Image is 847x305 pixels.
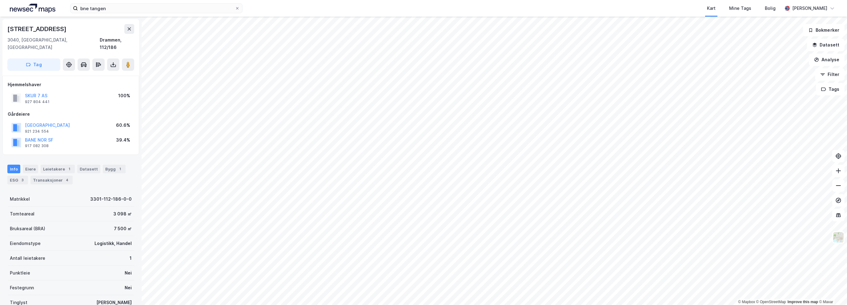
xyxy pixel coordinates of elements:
[41,165,75,173] div: Leietakere
[130,255,132,262] div: 1
[30,176,73,184] div: Transaksjoner
[77,165,100,173] div: Datasett
[816,275,847,305] div: Kontrollprogram for chat
[10,195,30,203] div: Matrikkel
[803,24,845,36] button: Bokmerker
[8,81,134,88] div: Hjemmelshaver
[19,177,26,183] div: 3
[807,39,845,51] button: Datasett
[25,129,49,134] div: 921 234 554
[7,176,28,184] div: ESG
[90,195,132,203] div: 3301-112-186-0-0
[729,5,751,12] div: Mine Tags
[7,24,68,34] div: [STREET_ADDRESS]
[738,300,755,304] a: Mapbox
[765,5,776,12] div: Bolig
[833,231,844,243] img: Z
[66,166,72,172] div: 1
[10,210,34,218] div: Tomteareal
[10,255,45,262] div: Antall leietakere
[8,110,134,118] div: Gårdeiere
[707,5,716,12] div: Kart
[116,122,130,129] div: 60.6%
[125,284,132,291] div: Nei
[10,284,34,291] div: Festegrunn
[10,225,45,232] div: Bruksareal (BRA)
[116,136,130,144] div: 39.4%
[114,225,132,232] div: 7 500 ㎡
[756,300,786,304] a: OpenStreetMap
[815,68,845,81] button: Filter
[113,210,132,218] div: 3 098 ㎡
[809,54,845,66] button: Analyse
[100,36,134,51] div: Drammen, 112/186
[10,4,55,13] img: logo.a4113a55bc3d86da70a041830d287a7e.svg
[7,165,20,173] div: Info
[125,269,132,277] div: Nei
[94,240,132,247] div: Logistikk, Handel
[78,4,235,13] input: Søk på adresse, matrikkel, gårdeiere, leietakere eller personer
[23,165,38,173] div: Eiere
[7,36,100,51] div: 3040, [GEOGRAPHIC_DATA], [GEOGRAPHIC_DATA]
[792,5,827,12] div: [PERSON_NAME]
[816,275,847,305] iframe: Chat Widget
[816,83,845,95] button: Tags
[25,99,50,104] div: 927 804 441
[118,92,130,99] div: 100%
[64,177,70,183] div: 4
[788,300,818,304] a: Improve this map
[10,269,30,277] div: Punktleie
[25,143,49,148] div: 917 082 308
[7,58,60,71] button: Tag
[10,240,41,247] div: Eiendomstype
[103,165,126,173] div: Bygg
[117,166,123,172] div: 1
